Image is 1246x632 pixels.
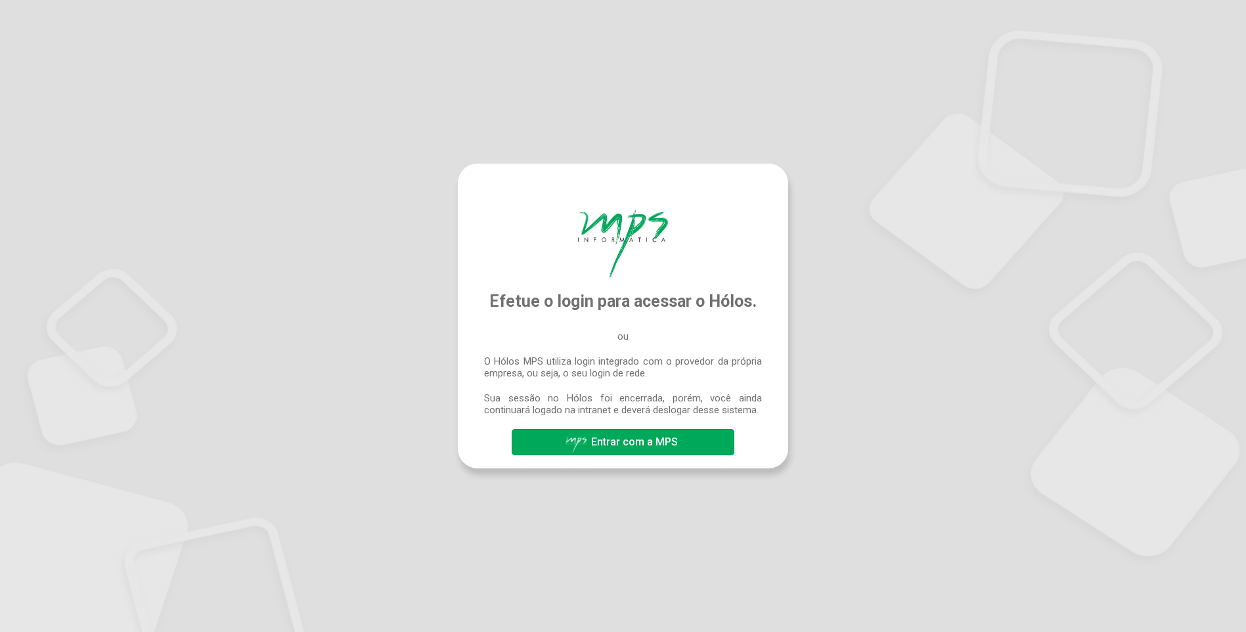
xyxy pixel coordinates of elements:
[617,330,629,342] span: ou
[484,392,762,416] span: Sua sessão no Hólos foi encerrada, porém, você ainda continuará logado na intranet e deverá deslo...
[591,436,678,448] span: Entrar com a MPS
[512,429,734,455] button: Entrar com a MPS
[489,292,757,311] span: Efetue o login para acessar o Hólos.
[578,210,667,278] img: Hólos Mps Digital
[484,355,762,379] span: O Hólos MPS utiliza login integrado com o provedor da própria empresa, ou seja, o seu login de rede.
